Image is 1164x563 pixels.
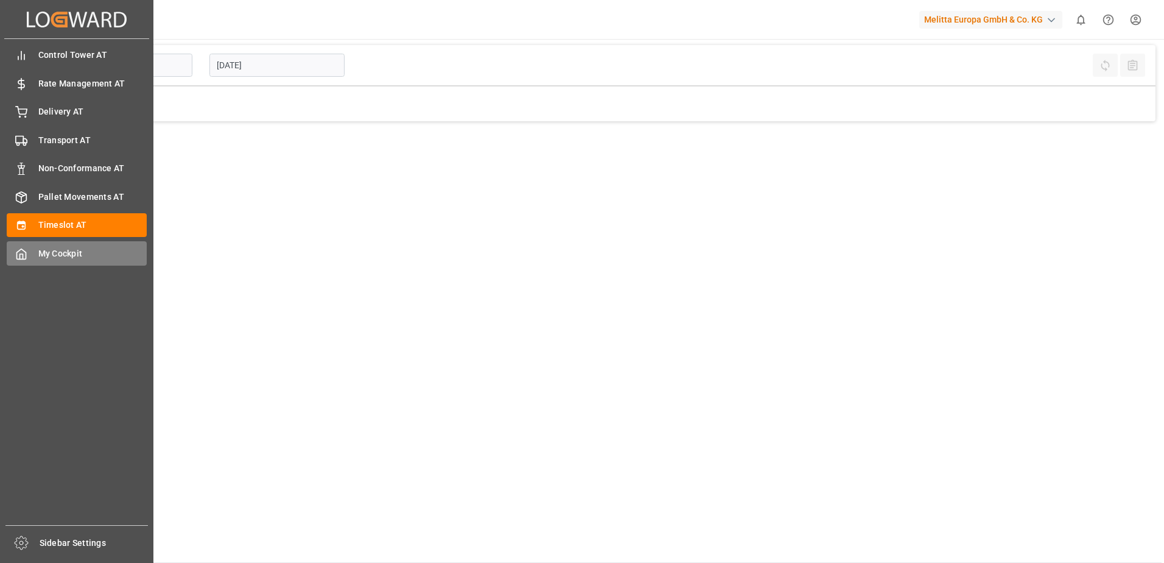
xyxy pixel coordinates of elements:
input: DD.MM.YYYY [209,54,345,77]
a: My Cockpit [7,241,147,265]
span: Non-Conformance AT [38,162,147,175]
span: My Cockpit [38,247,147,260]
a: Rate Management AT [7,71,147,95]
a: Control Tower AT [7,43,147,67]
a: Transport AT [7,128,147,152]
button: Melitta Europa GmbH & Co. KG [919,8,1067,31]
span: Pallet Movements AT [38,191,147,204]
button: show 0 new notifications [1067,6,1095,34]
span: Timeslot AT [38,219,147,232]
a: Pallet Movements AT [7,185,147,208]
a: Delivery AT [7,100,147,124]
button: Help Center [1095,6,1122,34]
span: Rate Management AT [38,77,147,90]
span: Transport AT [38,134,147,147]
span: Control Tower AT [38,49,147,62]
div: Melitta Europa GmbH & Co. KG [919,11,1062,29]
span: Sidebar Settings [40,537,149,550]
span: Delivery AT [38,105,147,118]
a: Timeslot AT [7,213,147,237]
a: Non-Conformance AT [7,157,147,180]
